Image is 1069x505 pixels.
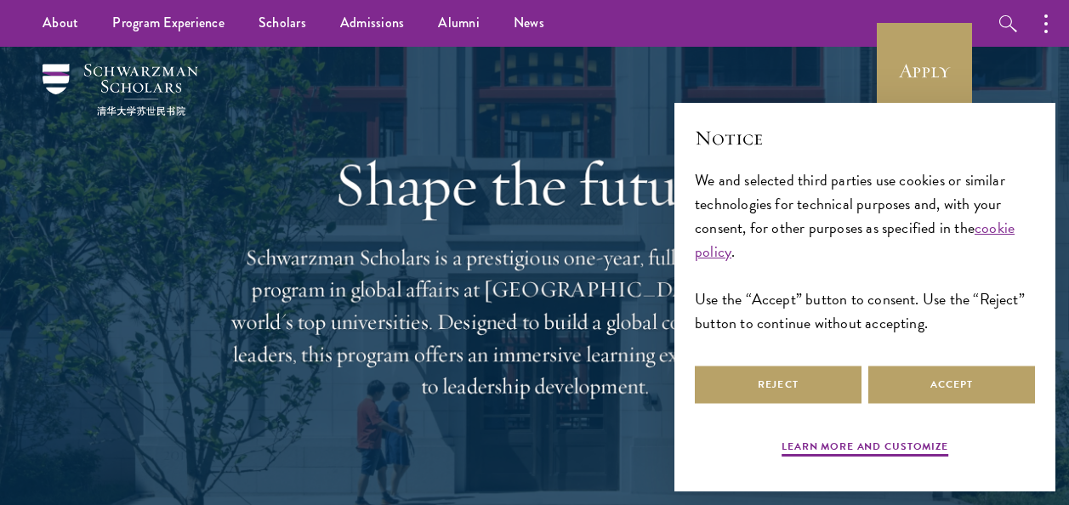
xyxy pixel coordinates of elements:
[229,241,841,403] p: Schwarzman Scholars is a prestigious one-year, fully funded master’s program in global affairs at...
[868,366,1035,404] button: Accept
[695,366,861,404] button: Reject
[877,23,972,118] a: Apply
[695,123,1035,152] h2: Notice
[782,439,948,459] button: Learn more and customize
[229,149,841,220] h1: Shape the future.
[695,168,1035,336] div: We and selected third parties use cookies or similar technologies for technical purposes and, wit...
[43,64,198,116] img: Schwarzman Scholars
[695,216,1015,263] a: cookie policy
